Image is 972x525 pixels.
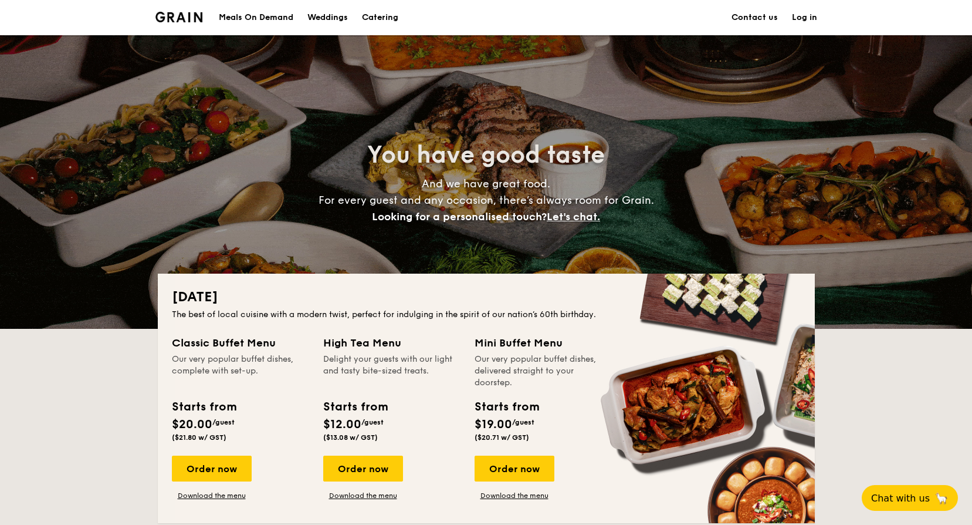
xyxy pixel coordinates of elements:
[934,492,949,505] span: 🦙
[361,418,384,426] span: /guest
[323,433,378,442] span: ($13.08 w/ GST)
[475,398,539,416] div: Starts from
[367,141,605,169] span: You have good taste
[547,210,600,223] span: Let's chat.
[172,456,252,482] div: Order now
[372,210,547,223] span: Looking for a personalised touch?
[172,354,309,389] div: Our very popular buffet dishes, complete with set-up.
[323,398,387,416] div: Starts from
[475,456,554,482] div: Order now
[862,485,958,511] button: Chat with us🦙
[172,288,801,307] h2: [DATE]
[319,177,654,223] span: And we have great food. For every guest and any occasion, there’s always room for Grain.
[323,456,403,482] div: Order now
[172,398,236,416] div: Starts from
[172,418,212,432] span: $20.00
[475,335,612,351] div: Mini Buffet Menu
[475,418,512,432] span: $19.00
[323,335,460,351] div: High Tea Menu
[155,12,203,22] a: Logotype
[475,433,529,442] span: ($20.71 w/ GST)
[323,418,361,432] span: $12.00
[871,493,930,504] span: Chat with us
[512,418,534,426] span: /guest
[155,12,203,22] img: Grain
[172,309,801,321] div: The best of local cuisine with a modern twist, perfect for indulging in the spirit of our nation’...
[323,354,460,389] div: Delight your guests with our light and tasty bite-sized treats.
[212,418,235,426] span: /guest
[475,354,612,389] div: Our very popular buffet dishes, delivered straight to your doorstep.
[172,335,309,351] div: Classic Buffet Menu
[323,491,403,500] a: Download the menu
[475,491,554,500] a: Download the menu
[172,433,226,442] span: ($21.80 w/ GST)
[172,491,252,500] a: Download the menu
